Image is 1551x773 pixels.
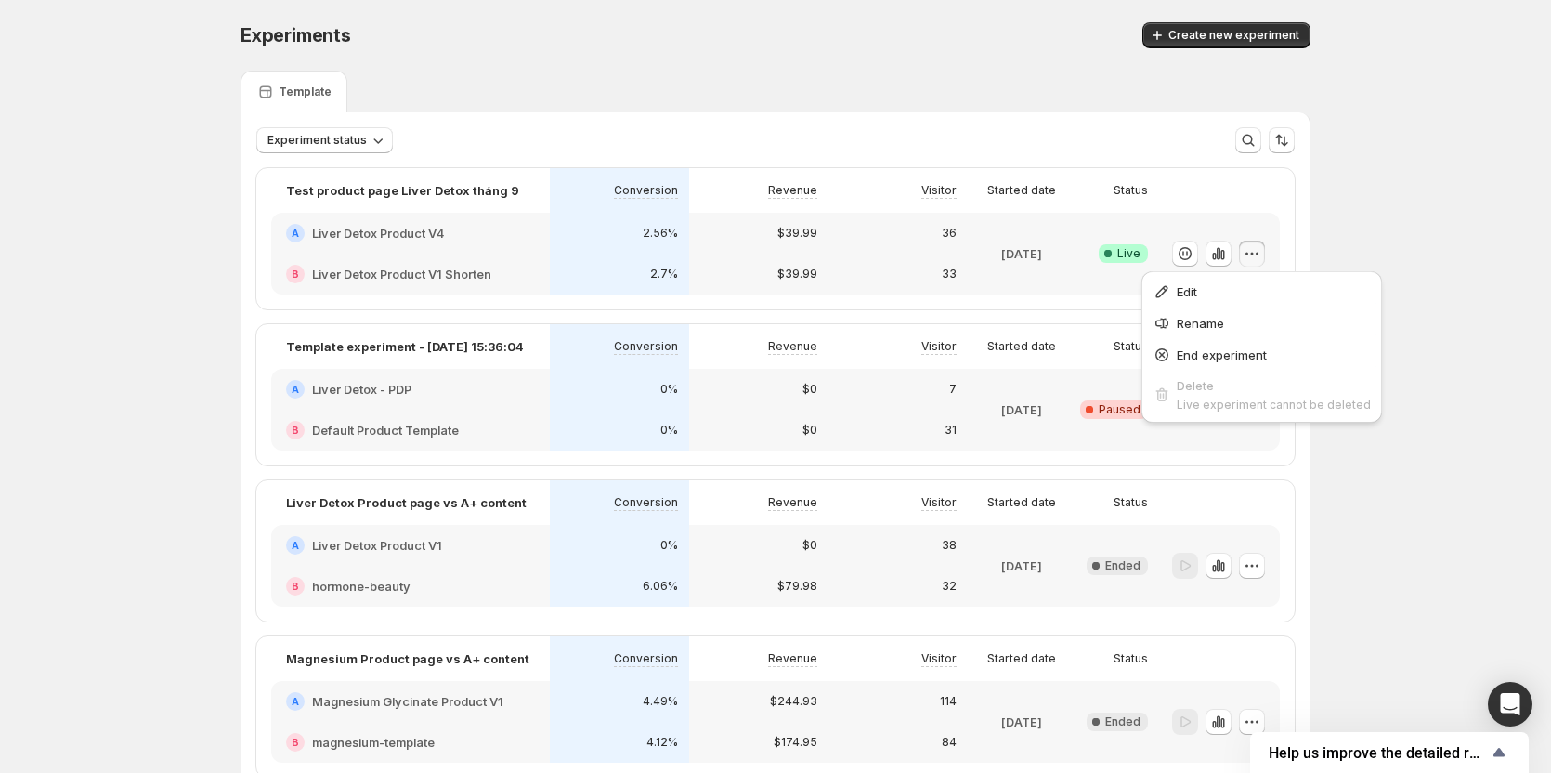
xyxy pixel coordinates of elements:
[1269,744,1488,762] span: Help us improve the detailed report for A/B campaigns
[643,694,678,709] p: 4.49%
[312,733,435,752] h2: magnesium-template
[802,538,817,553] p: $0
[650,267,678,282] p: 2.7%
[774,735,817,750] p: $174.95
[292,228,299,239] h2: A
[286,181,519,200] p: Test product page Liver Detox tháng 9
[768,495,817,510] p: Revenue
[921,651,957,666] p: Visitor
[643,579,678,594] p: 6.06%
[312,421,459,439] h2: Default Product Template
[1147,308,1376,338] button: Rename
[292,269,299,280] h2: B
[660,538,678,553] p: 0%
[921,339,957,354] p: Visitor
[256,127,393,153] button: Experiment status
[1114,339,1148,354] p: Status
[1147,277,1376,307] button: Edit
[802,423,817,438] p: $0
[1269,741,1510,764] button: Show survey - Help us improve the detailed report for A/B campaigns
[312,692,503,711] h2: Magnesium Glycinate Product V1
[292,425,299,436] h2: B
[942,226,957,241] p: 36
[768,183,817,198] p: Revenue
[802,382,817,397] p: $0
[1168,28,1299,43] span: Create new experiment
[1177,316,1224,331] span: Rename
[1001,400,1042,419] p: [DATE]
[292,581,299,592] h2: B
[987,339,1056,354] p: Started date
[292,737,299,748] h2: B
[1117,246,1140,261] span: Live
[286,337,524,356] p: Template experiment - [DATE] 15:36:04
[646,735,678,750] p: 4.12%
[1099,402,1140,417] span: Paused
[1001,244,1042,263] p: [DATE]
[1177,376,1371,395] div: Delete
[1114,495,1148,510] p: Status
[279,85,332,99] p: Template
[770,694,817,709] p: $244.93
[286,493,527,512] p: Liver Detox Product page vs A+ content
[1147,372,1376,417] button: DeleteLive experiment cannot be deleted
[945,423,957,438] p: 31
[660,423,678,438] p: 0%
[1177,398,1371,412] span: Live experiment cannot be deleted
[1105,558,1140,573] span: Ended
[292,540,299,551] h2: A
[942,735,957,750] p: 84
[241,24,351,46] span: Experiments
[286,649,529,668] p: Magnesium Product page vs A+ content
[921,183,957,198] p: Visitor
[987,651,1056,666] p: Started date
[768,651,817,666] p: Revenue
[1269,127,1295,153] button: Sort the results
[777,267,817,282] p: $39.99
[1177,347,1267,362] span: End experiment
[942,267,957,282] p: 33
[643,226,678,241] p: 2.56%
[312,380,411,399] h2: Liver Detox - PDP
[267,133,367,148] span: Experiment status
[614,339,678,354] p: Conversion
[614,651,678,666] p: Conversion
[777,226,817,241] p: $39.99
[921,495,957,510] p: Visitor
[1147,340,1376,370] button: End experiment
[1001,713,1042,731] p: [DATE]
[1488,682,1532,727] div: Open Intercom Messenger
[942,579,957,594] p: 32
[1114,183,1148,198] p: Status
[987,183,1056,198] p: Started date
[1114,651,1148,666] p: Status
[1105,714,1140,729] span: Ended
[940,694,957,709] p: 114
[660,382,678,397] p: 0%
[312,536,442,555] h2: Liver Detox Product V1
[1177,284,1197,299] span: Edit
[614,495,678,510] p: Conversion
[614,183,678,198] p: Conversion
[768,339,817,354] p: Revenue
[312,224,444,242] h2: Liver Detox Product V4
[942,538,957,553] p: 38
[312,265,491,283] h2: Liver Detox Product V1 Shorten
[949,382,957,397] p: 7
[987,495,1056,510] p: Started date
[777,579,817,594] p: $79.98
[1142,22,1310,48] button: Create new experiment
[1001,557,1042,575] p: [DATE]
[312,577,411,596] h2: hormone-beauty
[292,696,299,707] h2: A
[292,384,299,395] h2: A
